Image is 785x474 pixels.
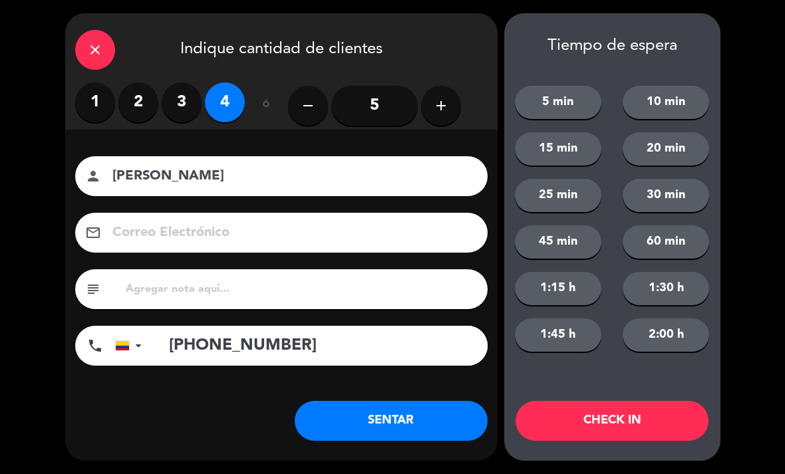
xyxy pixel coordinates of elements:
i: person [85,168,101,184]
button: SENTAR [295,401,488,441]
button: 5 min [515,86,601,119]
label: 1 [75,82,115,122]
i: email [85,225,101,241]
i: subject [85,281,101,297]
input: Correo Electrónico [111,221,470,245]
button: 25 min [515,179,601,212]
button: 2:00 h [623,318,709,352]
button: 1:15 h [515,272,601,305]
button: 1:45 h [515,318,601,352]
div: ó [245,82,288,129]
button: add [421,86,461,126]
button: 20 min [623,132,709,166]
button: 30 min [623,179,709,212]
i: phone [87,338,103,354]
button: 1:30 h [623,272,709,305]
div: Indique cantidad de clientes [65,13,498,82]
button: 60 min [623,225,709,259]
i: add [433,98,449,114]
i: close [87,42,103,58]
div: Tiempo de espera [504,37,720,56]
label: 3 [162,82,202,122]
label: 2 [118,82,158,122]
div: Colombia: +57 [116,326,146,365]
label: 4 [205,82,245,122]
i: remove [300,98,316,114]
button: 15 min [515,132,601,166]
input: Nombre del cliente [111,165,470,188]
button: CHECK IN [516,401,708,441]
input: Agregar nota aquí... [124,280,478,298]
button: 10 min [623,86,709,119]
button: 45 min [515,225,601,259]
button: remove [288,86,328,126]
